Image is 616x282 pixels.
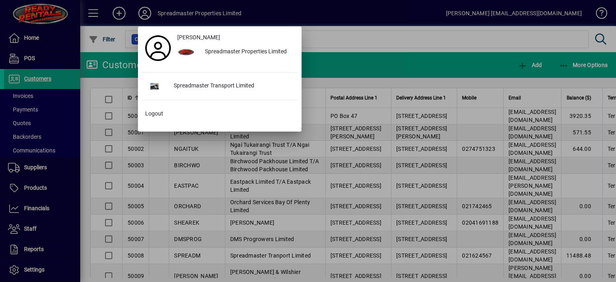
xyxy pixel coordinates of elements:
a: [PERSON_NAME] [174,30,298,45]
button: Logout [142,107,298,121]
div: Spreadmaster Transport Limited [167,79,298,93]
span: [PERSON_NAME] [177,33,220,42]
button: Spreadmaster Properties Limited [174,45,298,59]
div: Spreadmaster Properties Limited [199,45,298,59]
span: Logout [145,110,163,118]
a: Profile [142,41,174,55]
button: Spreadmaster Transport Limited [142,79,298,93]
